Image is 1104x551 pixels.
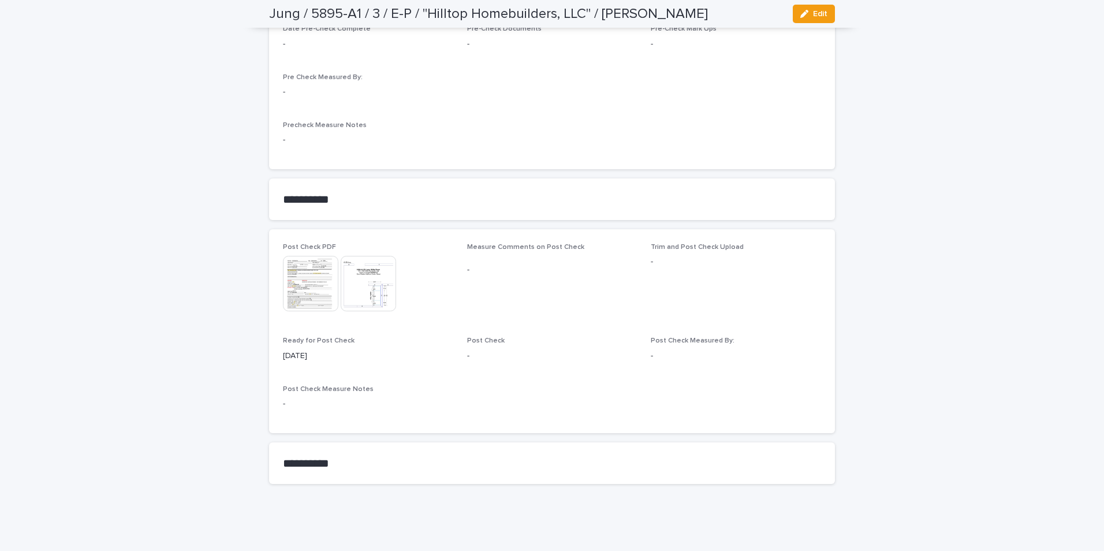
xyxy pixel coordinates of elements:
[283,398,821,410] p: -
[283,122,367,129] span: Precheck Measure Notes
[283,386,374,393] span: Post Check Measure Notes
[467,350,637,362] p: -
[283,134,821,146] p: -
[283,244,336,251] span: Post Check PDF
[467,264,637,276] p: -
[467,25,542,32] span: Pre-Check Documents
[651,25,717,32] span: Pre-Check Mark Ups
[283,350,453,362] p: [DATE]
[651,256,821,268] p: -
[651,38,821,50] p: -
[793,5,835,23] button: Edit
[651,337,734,344] span: Post Check Measured By:
[467,337,505,344] span: Post Check
[813,10,827,18] span: Edit
[467,38,637,50] p: -
[283,38,453,50] p: -
[467,244,584,251] span: Measure Comments on Post Check
[283,25,371,32] span: Date Pre-Check Complete
[283,86,453,98] p: -
[283,74,363,81] span: Pre Check Measured By:
[283,337,355,344] span: Ready for Post Check
[651,350,821,362] p: -
[269,6,708,23] h2: Jung / 5895-A1 / 3 / E-P / "Hilltop Homebuilders, LLC" / [PERSON_NAME]
[651,244,744,251] span: Trim and Post Check Upload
